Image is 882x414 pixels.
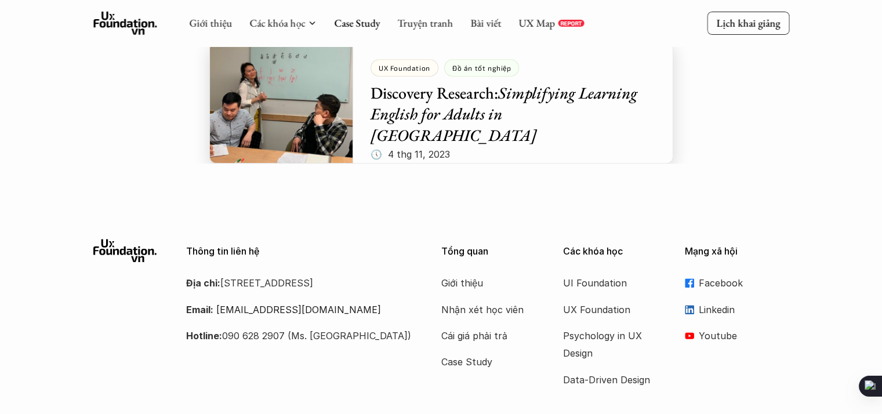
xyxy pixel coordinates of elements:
a: Data-Driven Design [563,371,656,388]
a: Truyện tranh [397,16,453,30]
p: Lịch khai giảng [716,16,780,30]
a: Bài viết [470,16,501,30]
a: Nhận xét học viên [441,301,534,318]
a: Case Study [334,16,380,30]
strong: Địa chỉ: [186,277,220,289]
a: Facebook [685,274,789,292]
p: Tổng quan [441,246,546,257]
p: Facebook [699,274,789,292]
p: Thông tin liên hệ [186,246,412,257]
strong: Email: [186,304,213,315]
a: Lịch khai giảng [707,12,789,34]
a: [EMAIL_ADDRESS][DOMAIN_NAME] [216,304,381,315]
a: Linkedin [685,301,789,318]
p: Linkedin [699,301,789,318]
a: Các khóa học [249,16,305,30]
a: UX Map [518,16,555,30]
a: Giới thiệu [189,16,232,30]
p: 090 628 2907 (Ms. [GEOGRAPHIC_DATA]) [186,327,412,344]
p: REPORT [560,20,582,27]
a: Psychology in UX Design [563,327,656,362]
a: Youtube [685,327,789,344]
p: Các khóa học [563,246,667,257]
a: UX FoundationĐồ án tốt nghiệpDiscovery Research:Simplifying Learning English for Adults in [GEOGR... [209,42,673,164]
a: Cái giá phải trả [441,327,534,344]
a: Giới thiệu [441,274,534,292]
p: Youtube [699,327,789,344]
p: [STREET_ADDRESS] [186,274,412,292]
a: Case Study [441,353,534,371]
a: UX Foundation [563,301,656,318]
strong: Hotline: [186,330,222,342]
a: REPORT [558,20,584,27]
p: Mạng xã hội [685,246,789,257]
a: UI Foundation [563,274,656,292]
